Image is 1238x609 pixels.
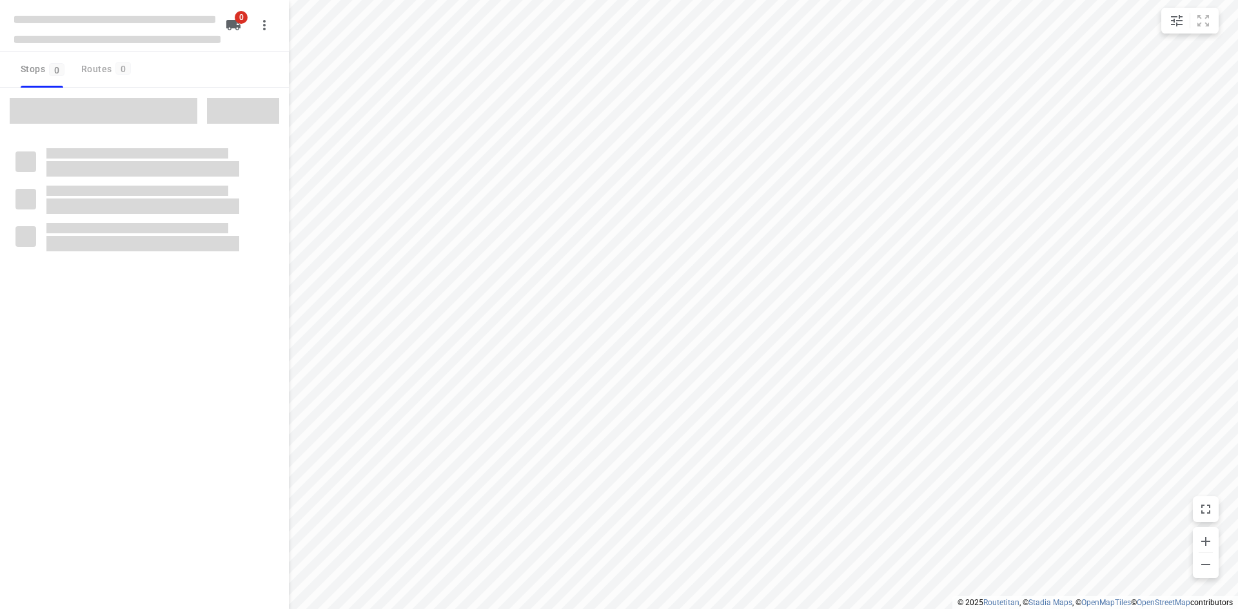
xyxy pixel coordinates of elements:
[1164,8,1190,34] button: Map settings
[1137,598,1190,607] a: OpenStreetMap
[983,598,1019,607] a: Routetitan
[958,598,1233,607] li: © 2025 , © , © © contributors
[1028,598,1072,607] a: Stadia Maps
[1161,8,1219,34] div: small contained button group
[1081,598,1131,607] a: OpenMapTiles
